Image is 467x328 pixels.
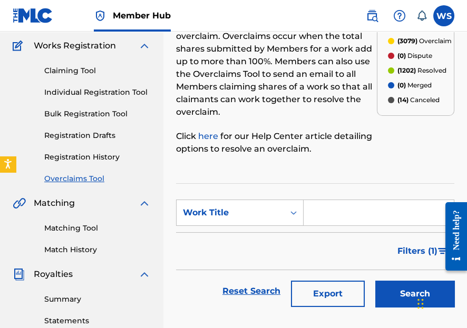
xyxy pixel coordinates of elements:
iframe: Chat Widget [414,277,467,328]
a: Claiming Tool [44,65,151,76]
a: Registration History [44,152,151,163]
div: Help [389,5,410,26]
button: Export [291,281,365,307]
img: Top Rightsholder [94,9,106,22]
span: (3079) [397,37,417,45]
span: Filters ( 1 ) [397,245,437,257]
a: Reset Search [217,280,286,303]
div: Work Title [183,206,278,219]
p: Overclaim [397,36,452,46]
span: Works Registration [34,39,116,52]
span: Matching [34,197,75,210]
img: expand [138,197,151,210]
a: Matching Tool [44,223,151,234]
img: search [366,9,378,22]
p: Merged [397,81,432,90]
button: Filters (1) [391,238,454,264]
p: The Overclaims Tool enables Members to see works they have registered that are in overclaim. Over... [176,5,377,118]
div: User Menu [433,5,454,26]
div: Drag [417,288,424,320]
img: Works Registration [13,39,26,52]
p: Resolved [397,66,446,75]
p: Canceled [397,95,440,105]
span: (14) [397,96,408,104]
img: expand [138,268,151,281]
span: Member Hub [113,9,171,22]
img: Matching [13,197,26,210]
span: (1202) [397,66,416,74]
img: Royalties [13,268,25,281]
a: here [198,131,220,141]
img: help [393,9,406,22]
iframe: Resource Center [437,194,467,279]
img: expand [138,39,151,52]
a: Summary [44,294,151,305]
a: Overclaims Tool [44,173,151,184]
form: Search Form [176,200,454,312]
p: Click for our Help Center article detailing options to resolve an overclaim. [176,130,377,155]
a: Individual Registration Tool [44,87,151,98]
span: (0) [397,52,406,59]
button: Search [375,281,454,307]
span: (0) [397,81,406,89]
span: Royalties [34,268,73,281]
a: Public Search [362,5,383,26]
p: Dispute [397,51,432,61]
a: Statements [44,315,151,326]
a: Match History [44,244,151,255]
a: Registration Drafts [44,130,151,141]
div: Notifications [416,11,427,21]
img: MLC Logo [13,8,53,23]
a: Bulk Registration Tool [44,108,151,120]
